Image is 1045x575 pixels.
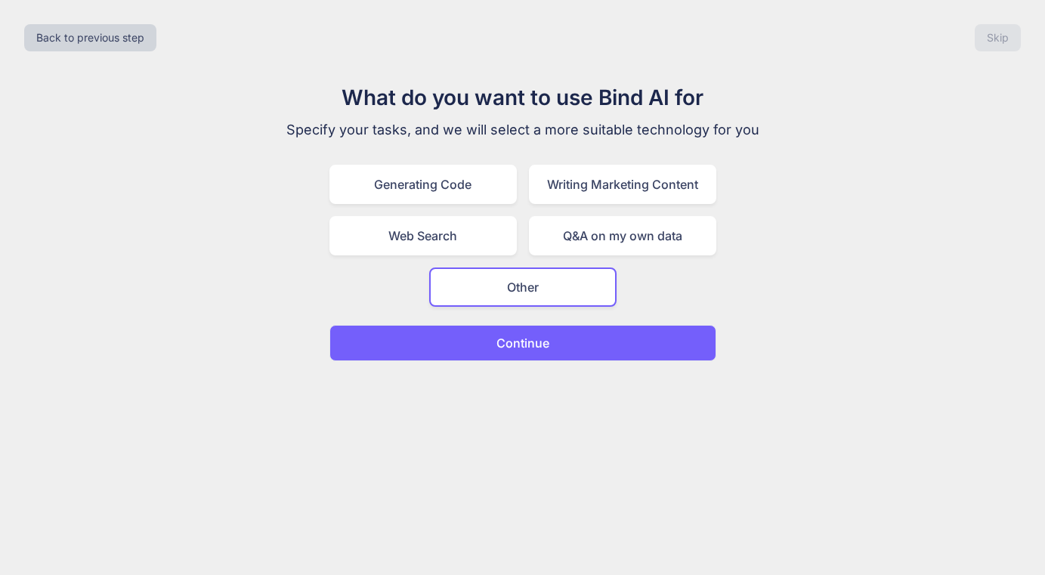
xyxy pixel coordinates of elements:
p: Continue [496,334,549,352]
div: Writing Marketing Content [529,165,716,204]
p: Specify your tasks, and we will select a more suitable technology for you [269,119,777,141]
div: Q&A on my own data [529,216,716,255]
button: Skip [975,24,1021,51]
div: Web Search [329,216,517,255]
div: Generating Code [329,165,517,204]
button: Back to previous step [24,24,156,51]
div: Other [429,267,617,307]
h1: What do you want to use Bind AI for [269,82,777,113]
button: Continue [329,325,716,361]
